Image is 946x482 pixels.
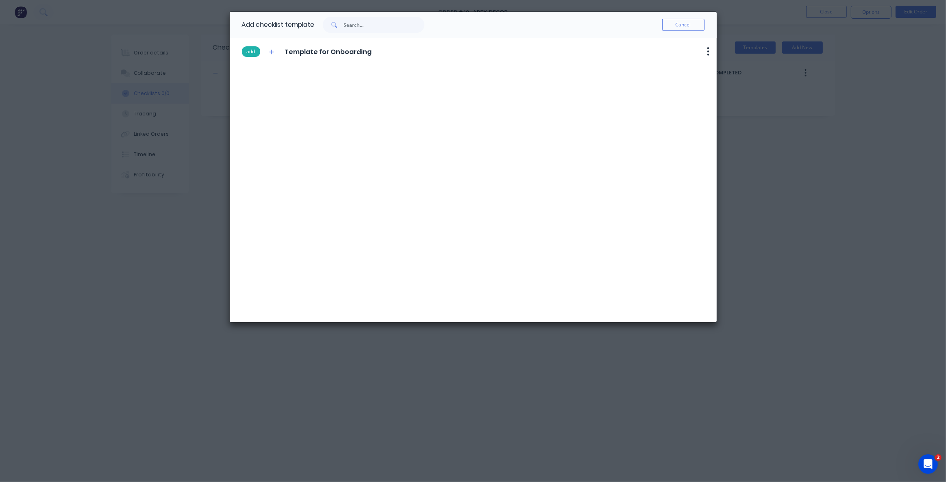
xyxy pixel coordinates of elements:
[662,19,705,31] button: Cancel
[242,12,315,38] div: Add checklist template
[935,454,942,461] span: 2
[285,47,372,57] span: Template for Onboarding
[242,46,260,57] button: add
[344,17,424,33] input: Search...
[918,454,938,474] iframe: Intercom live chat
